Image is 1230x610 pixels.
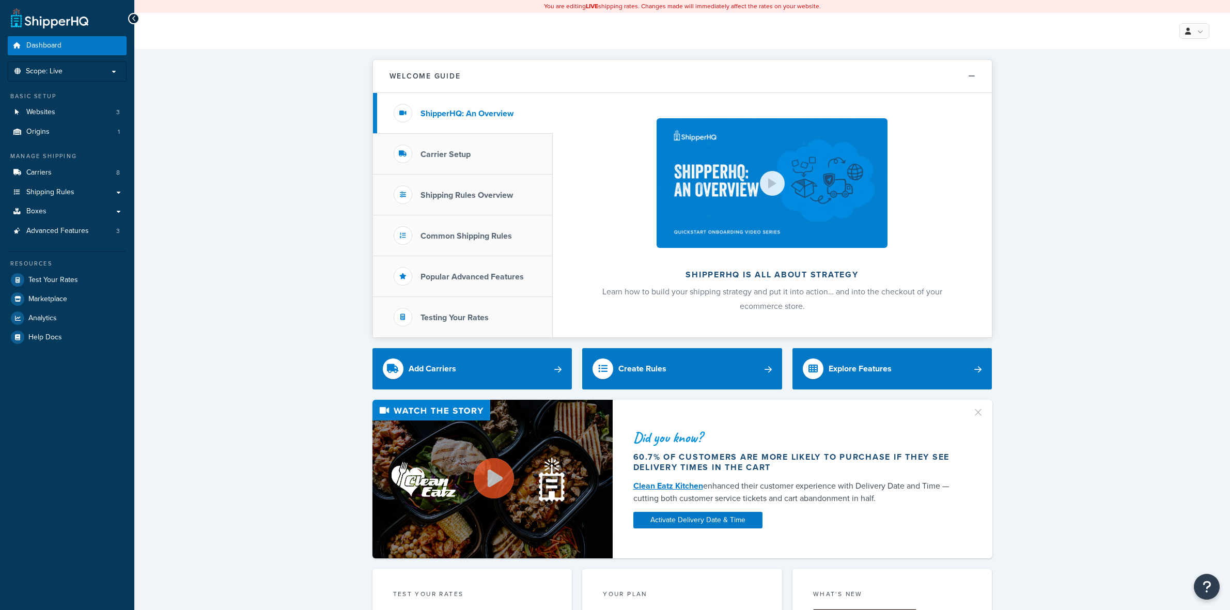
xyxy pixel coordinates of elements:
a: Carriers8 [8,163,127,182]
span: Learn how to build your shipping strategy and put it into action… and into the checkout of your e... [602,286,942,312]
a: Shipping Rules [8,183,127,202]
div: Basic Setup [8,92,127,101]
span: Dashboard [26,41,61,50]
span: Marketplace [28,295,67,304]
button: Welcome Guide [373,60,992,93]
h2: Welcome Guide [390,72,461,80]
div: Test your rates [393,589,552,601]
span: 8 [116,168,120,177]
div: What's New [813,589,972,601]
span: 3 [116,227,120,236]
b: LIVE [586,2,598,11]
a: Test Your Rates [8,271,127,289]
a: Boxes [8,202,127,221]
h3: Popular Advanced Features [421,272,524,281]
a: Origins1 [8,122,127,142]
img: Video thumbnail [372,400,613,558]
a: Advanced Features3 [8,222,127,241]
span: Origins [26,128,50,136]
a: Analytics [8,309,127,327]
a: Clean Eatz Kitchen [633,480,703,492]
span: Boxes [26,207,46,216]
a: Marketplace [8,290,127,308]
span: Help Docs [28,333,62,342]
h3: Carrier Setup [421,150,471,159]
h3: Testing Your Rates [421,313,489,322]
a: Activate Delivery Date & Time [633,512,762,528]
a: Explore Features [792,348,992,389]
a: Dashboard [8,36,127,55]
div: Resources [8,259,127,268]
img: ShipperHQ is all about strategy [657,118,887,248]
h2: ShipperHQ is all about strategy [580,270,964,279]
div: Add Carriers [409,362,456,376]
span: Scope: Live [26,67,63,76]
h3: ShipperHQ: An Overview [421,109,513,118]
div: enhanced their customer experience with Delivery Date and Time — cutting both customer service ti... [633,480,960,505]
div: Manage Shipping [8,152,127,161]
button: Open Resource Center [1194,574,1220,600]
h3: Shipping Rules Overview [421,191,513,200]
div: Did you know? [633,430,960,445]
li: Advanced Features [8,222,127,241]
li: Carriers [8,163,127,182]
span: 3 [116,108,120,117]
div: Explore Features [829,362,892,376]
span: Advanced Features [26,227,89,236]
div: Your Plan [603,589,761,601]
div: 60.7% of customers are more likely to purchase if they see delivery times in the cart [633,452,960,473]
li: Websites [8,103,127,122]
span: Test Your Rates [28,276,78,285]
span: Websites [26,108,55,117]
a: Create Rules [582,348,782,389]
span: Carriers [26,168,52,177]
a: Help Docs [8,328,127,347]
li: Origins [8,122,127,142]
span: 1 [118,128,120,136]
div: Create Rules [618,362,666,376]
span: Analytics [28,314,57,323]
h3: Common Shipping Rules [421,231,512,241]
span: Shipping Rules [26,188,74,197]
a: Websites3 [8,103,127,122]
a: Add Carriers [372,348,572,389]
